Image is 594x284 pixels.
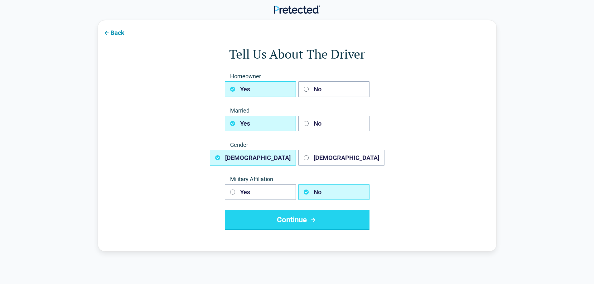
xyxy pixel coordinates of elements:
button: [DEMOGRAPHIC_DATA] [298,150,384,166]
h1: Tell Us About The Driver [123,45,471,63]
button: Yes [225,116,296,131]
span: Homeowner [225,73,369,80]
button: No [298,81,369,97]
button: No [298,184,369,200]
button: Back [98,25,129,39]
button: Yes [225,184,296,200]
span: Gender [225,141,369,149]
button: Continue [225,210,369,230]
button: No [298,116,369,131]
button: [DEMOGRAPHIC_DATA] [210,150,296,166]
span: Military Affiliation [225,176,369,183]
span: Married [225,107,369,114]
button: Yes [225,81,296,97]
